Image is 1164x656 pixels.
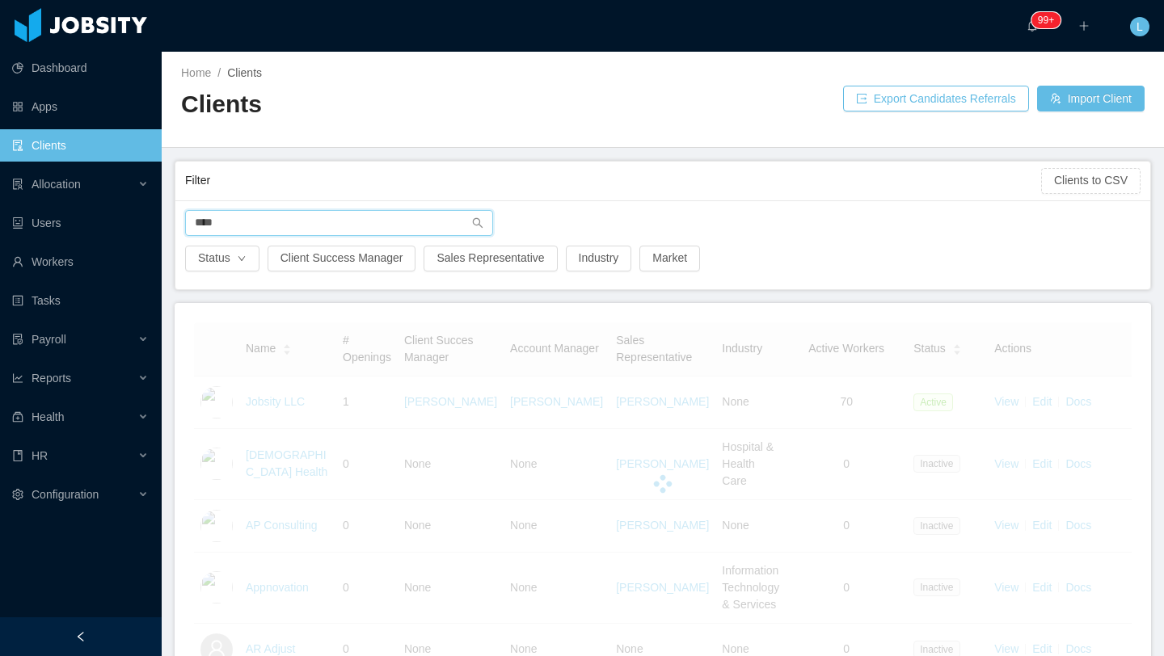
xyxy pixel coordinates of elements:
[32,488,99,501] span: Configuration
[217,66,221,79] span: /
[1137,17,1143,36] span: L
[181,88,663,121] h2: Clients
[1027,20,1038,32] i: icon: bell
[12,372,23,384] i: icon: line-chart
[12,179,23,190] i: icon: solution
[1041,168,1141,194] button: Clients to CSV
[12,129,149,162] a: icon: auditClients
[12,334,23,345] i: icon: file-protect
[843,86,1029,111] button: icon: exportExport Candidates Referrals
[424,246,557,271] button: Sales Representative
[185,246,259,271] button: Statusicon: down
[32,333,66,346] span: Payroll
[12,411,23,423] i: icon: medicine-box
[32,178,81,191] span: Allocation
[12,246,149,278] a: icon: userWorkers
[1037,86,1145,111] button: icon: usergroup-addImport Client
[12,450,23,461] i: icon: book
[639,246,700,271] button: Market
[472,217,483,229] i: icon: search
[185,166,1041,196] div: Filter
[268,246,416,271] button: Client Success Manager
[12,207,149,239] a: icon: robotUsers
[1078,20,1090,32] i: icon: plus
[32,410,64,423] span: Health
[227,66,262,79] span: Clients
[12,52,149,84] a: icon: pie-chartDashboard
[12,284,149,317] a: icon: profileTasks
[32,449,48,462] span: HR
[12,489,23,500] i: icon: setting
[12,90,149,123] a: icon: appstoreApps
[181,66,211,79] a: Home
[566,246,632,271] button: Industry
[32,372,71,385] span: Reports
[1031,12,1061,28] sup: 124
